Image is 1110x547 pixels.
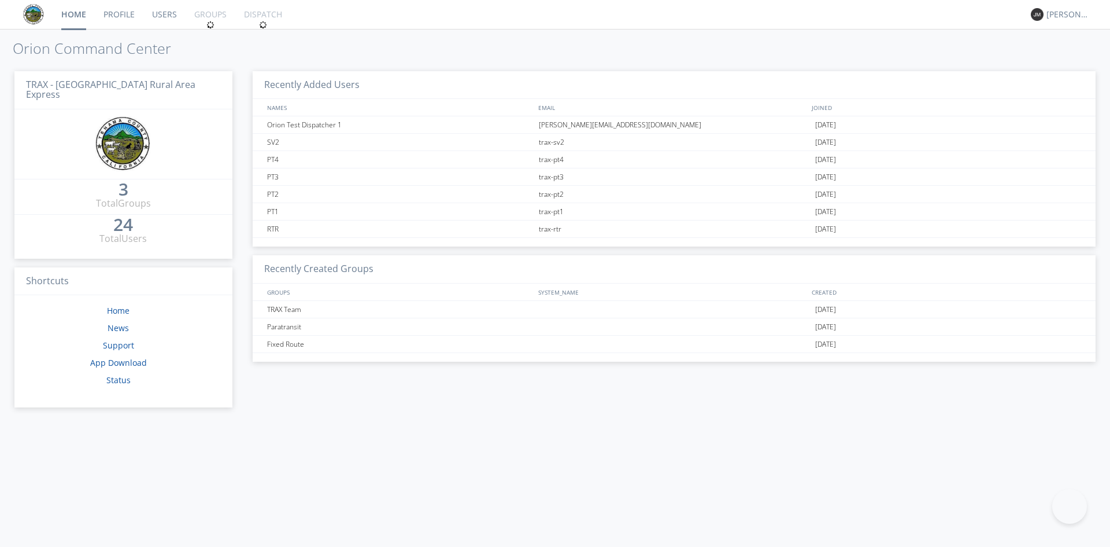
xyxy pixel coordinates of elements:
h3: Recently Added Users [253,71,1096,100]
div: trax-pt3 [536,168,812,185]
span: [DATE] [815,151,836,168]
div: Paratransit [264,318,536,335]
a: 24 [113,219,133,232]
div: trax-pt4 [536,151,812,168]
span: [DATE] [815,168,836,186]
span: [DATE] [815,221,836,238]
div: RTR [264,221,536,237]
div: CREATED [809,284,1084,300]
a: PT3trax-pt3[DATE] [253,168,1096,186]
div: PT1 [264,203,536,220]
div: [PERSON_NAME] [1046,9,1090,20]
img: eaff3883dddd41549c1c66aca941a5e6 [23,4,44,25]
div: trax-pt1 [536,203,812,220]
iframe: Toggle Customer Support [1052,489,1087,524]
div: PT2 [264,186,536,203]
a: Support [103,340,134,351]
div: [PERSON_NAME][EMAIL_ADDRESS][DOMAIN_NAME] [536,116,812,133]
div: 24 [113,219,133,230]
span: [DATE] [815,116,836,134]
a: PT1trax-pt1[DATE] [253,203,1096,221]
div: trax-rtr [536,221,812,237]
a: SV2trax-sv2[DATE] [253,134,1096,151]
a: PT4trax-pt4[DATE] [253,151,1096,168]
a: TRAX Team[DATE] [253,301,1096,318]
span: [DATE] [815,203,836,221]
div: SV2 [264,134,536,150]
span: [DATE] [815,318,836,336]
span: [DATE] [815,301,836,318]
a: Home [107,305,129,316]
a: RTRtrax-rtr[DATE] [253,221,1096,238]
div: TRAX Team [264,301,536,318]
span: [DATE] [815,336,836,353]
div: Total Groups [96,197,151,210]
span: [DATE] [815,134,836,151]
div: Orion Test Dispatcher 1 [264,116,536,133]
img: spin.svg [206,21,214,29]
a: PT2trax-pt2[DATE] [253,186,1096,203]
div: JOINED [809,99,1084,116]
a: News [108,322,129,333]
span: [DATE] [815,186,836,203]
div: PT4 [264,151,536,168]
a: Fixed Route[DATE] [253,336,1096,353]
h3: Shortcuts [14,267,232,296]
img: spin.svg [259,21,267,29]
h3: Recently Created Groups [253,255,1096,284]
div: PT3 [264,168,536,185]
div: trax-pt2 [536,186,812,203]
div: EMAIL [535,99,809,116]
div: GROUPS [264,284,532,300]
span: TRAX - [GEOGRAPHIC_DATA] Rural Area Express [26,78,195,101]
a: 3 [119,183,128,197]
img: 373638.png [1031,8,1044,21]
div: Total Users [99,232,147,245]
a: Orion Test Dispatcher 1[PERSON_NAME][EMAIL_ADDRESS][DOMAIN_NAME][DATE] [253,116,1096,134]
a: App Download [90,357,147,368]
div: SYSTEM_NAME [535,284,809,300]
a: Paratransit[DATE] [253,318,1096,336]
div: 3 [119,183,128,195]
div: trax-sv2 [536,134,812,150]
div: Fixed Route [264,336,536,353]
div: NAMES [264,99,532,116]
img: eaff3883dddd41549c1c66aca941a5e6 [95,116,151,172]
a: Status [106,375,131,386]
